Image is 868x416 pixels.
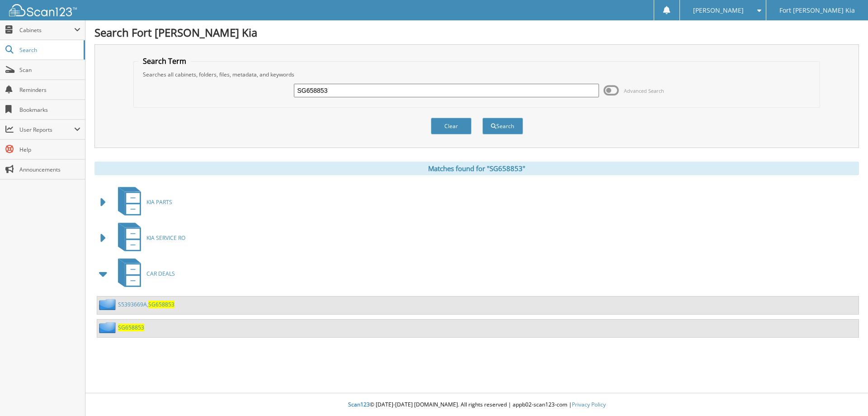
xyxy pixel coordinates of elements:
span: Cabinets [19,26,74,34]
a: KIA SERVICE RO [113,220,185,256]
a: S5393669A,SG658853 [118,301,175,308]
div: Searches all cabinets, folders, files, metadata, and keywords [138,71,816,78]
span: KIA SERVICE RO [146,234,185,242]
span: Scan [19,66,80,74]
img: folder2.png [99,299,118,310]
a: SG658853 [118,324,144,331]
a: CAR DEALS [113,256,175,292]
span: Advanced Search [624,87,664,94]
span: KIA PARTS [146,198,172,206]
legend: Search Term [138,56,191,66]
span: Help [19,146,80,153]
span: Scan123 [348,401,370,408]
button: Search [482,118,523,134]
a: Privacy Policy [572,401,606,408]
button: Clear [431,118,472,134]
span: User Reports [19,126,74,134]
img: scan123-logo-white.svg [9,4,77,16]
span: Reminders [19,86,80,94]
div: Matches found for "SG658853" [94,162,859,175]
a: KIA PARTS [113,184,172,220]
span: [PERSON_NAME] [693,8,744,13]
span: CAR DEALS [146,270,175,277]
span: Fort [PERSON_NAME] Kia [779,8,855,13]
span: Announcements [19,166,80,173]
h1: Search Fort [PERSON_NAME] Kia [94,25,859,40]
img: folder2.png [99,322,118,333]
span: Search [19,46,79,54]
span: Bookmarks [19,106,80,114]
div: © [DATE]-[DATE] [DOMAIN_NAME]. All rights reserved | appb02-scan123-com | [85,394,868,416]
span: SG658853 [148,301,175,308]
